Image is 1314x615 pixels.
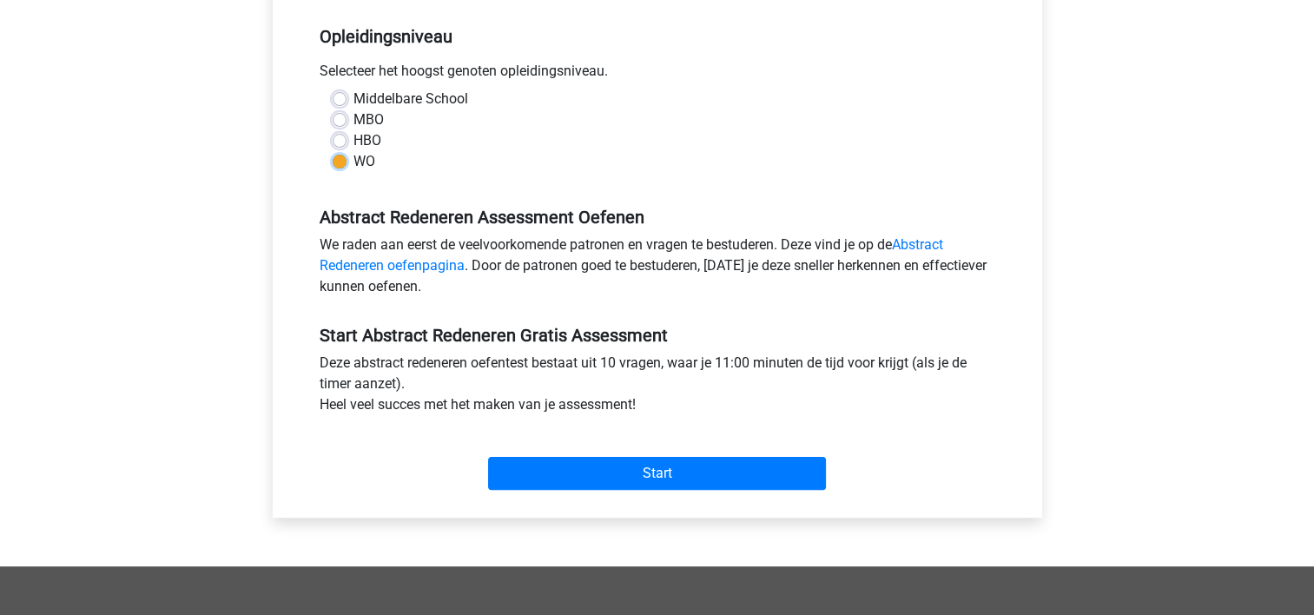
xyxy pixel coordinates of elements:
[307,353,1008,422] div: Deze abstract redeneren oefentest bestaat uit 10 vragen, waar je 11:00 minuten de tijd voor krijg...
[320,19,995,54] h5: Opleidingsniveau
[307,61,1008,89] div: Selecteer het hoogst genoten opleidingsniveau.
[353,151,375,172] label: WO
[353,130,381,151] label: HBO
[320,325,995,346] h5: Start Abstract Redeneren Gratis Assessment
[307,235,1008,304] div: We raden aan eerst de veelvoorkomende patronen en vragen te bestuderen. Deze vind je op de . Door...
[320,207,995,228] h5: Abstract Redeneren Assessment Oefenen
[353,89,468,109] label: Middelbare School
[488,457,826,490] input: Start
[353,109,384,130] label: MBO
